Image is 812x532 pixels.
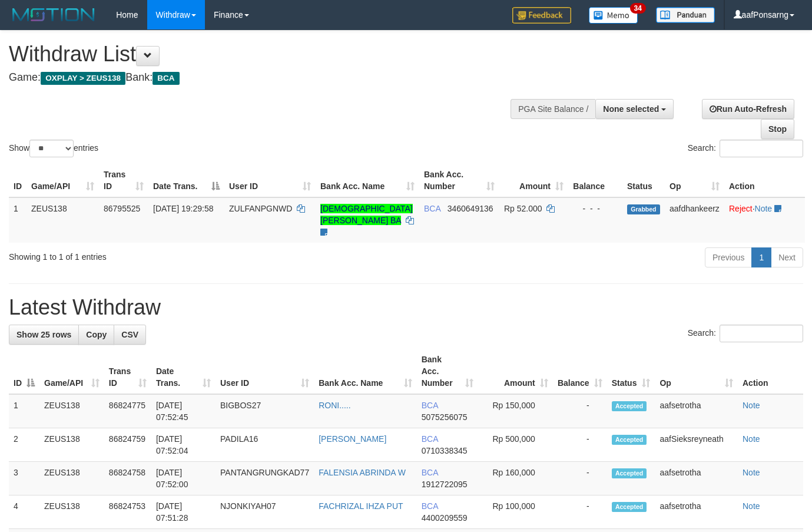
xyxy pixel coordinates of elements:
[9,495,39,529] td: 4
[612,401,647,411] span: Accepted
[422,434,438,444] span: BCA
[665,164,724,197] th: Op: activate to sort column ascending
[612,435,647,445] span: Accepted
[688,140,803,157] label: Search:
[688,325,803,342] label: Search:
[104,495,151,529] td: 86824753
[153,72,179,85] span: BCA
[729,204,753,213] a: Reject
[771,247,803,267] a: Next
[9,428,39,462] td: 2
[478,394,553,428] td: Rp 150,000
[655,495,738,529] td: aafsetrotha
[573,203,618,214] div: - - -
[9,42,529,66] h1: Withdraw List
[655,394,738,428] td: aafsetrotha
[419,164,499,197] th: Bank Acc. Number: activate to sort column ascending
[86,330,107,339] span: Copy
[9,394,39,428] td: 1
[478,462,553,495] td: Rp 160,000
[314,349,417,394] th: Bank Acc. Name: activate to sort column ascending
[724,197,805,243] td: ·
[39,462,104,495] td: ZEUS138
[229,204,292,213] span: ZULFANPGNWD
[553,462,607,495] td: -
[39,428,104,462] td: ZEUS138
[603,104,659,114] span: None selected
[720,140,803,157] input: Search:
[114,325,146,345] a: CSV
[104,428,151,462] td: 86824759
[755,204,773,213] a: Note
[553,428,607,462] td: -
[104,394,151,428] td: 86824775
[655,349,738,394] th: Op: activate to sort column ascending
[9,197,26,243] td: 1
[9,349,39,394] th: ID: activate to sort column descending
[151,462,216,495] td: [DATE] 07:52:00
[104,204,140,213] span: 86795525
[151,349,216,394] th: Date Trans.: activate to sort column ascending
[589,7,638,24] img: Button%20Memo.svg
[319,468,406,477] a: FALENSIA ABRINDA W
[216,462,314,495] td: PANTANGRUNGKAD77
[99,164,148,197] th: Trans ID: activate to sort column ascending
[9,462,39,495] td: 3
[622,164,665,197] th: Status
[553,495,607,529] td: -
[512,7,571,24] img: Feedback.jpg
[478,349,553,394] th: Amount: activate to sort column ascending
[78,325,114,345] a: Copy
[29,140,74,157] select: Showentries
[319,501,403,511] a: FACHRIZAL IHZA PUT
[761,119,794,139] a: Stop
[627,204,660,214] span: Grabbed
[9,246,330,263] div: Showing 1 to 1 of 1 entries
[9,164,26,197] th: ID
[121,330,138,339] span: CSV
[16,330,71,339] span: Show 25 rows
[417,349,479,394] th: Bank Acc. Number: activate to sort column ascending
[216,394,314,428] td: BIGBOS27
[104,349,151,394] th: Trans ID: activate to sort column ascending
[9,325,79,345] a: Show 25 rows
[553,349,607,394] th: Balance: activate to sort column ascending
[39,394,104,428] td: ZEUS138
[743,501,760,511] a: Note
[104,462,151,495] td: 86824758
[720,325,803,342] input: Search:
[422,480,468,489] span: Copy 1912722095 to clipboard
[656,7,715,23] img: panduan.png
[9,72,529,84] h4: Game: Bank:
[151,394,216,428] td: [DATE] 07:52:45
[320,204,413,225] a: [DEMOGRAPHIC_DATA][PERSON_NAME] BA
[448,204,493,213] span: Copy 3460649136 to clipboard
[612,502,647,512] span: Accepted
[422,501,438,511] span: BCA
[216,428,314,462] td: PADILA16
[743,401,760,410] a: Note
[39,495,104,529] td: ZEUS138
[39,349,104,394] th: Game/API: activate to sort column ascending
[630,3,646,14] span: 34
[422,468,438,477] span: BCA
[607,349,655,394] th: Status: activate to sort column ascending
[9,140,98,157] label: Show entries
[743,434,760,444] a: Note
[478,428,553,462] td: Rp 500,000
[26,164,99,197] th: Game/API: activate to sort column ascending
[665,197,724,243] td: aafdhankeerz
[216,495,314,529] td: NJONKIYAH07
[612,468,647,478] span: Accepted
[655,462,738,495] td: aafsetrotha
[751,247,771,267] a: 1
[9,6,98,24] img: MOTION_logo.png
[504,204,542,213] span: Rp 52.000
[424,204,440,213] span: BCA
[511,99,595,119] div: PGA Site Balance /
[422,446,468,455] span: Copy 0710338345 to clipboard
[553,394,607,428] td: -
[655,428,738,462] td: aafSieksreyneath
[724,164,805,197] th: Action
[148,164,224,197] th: Date Trans.: activate to sort column descending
